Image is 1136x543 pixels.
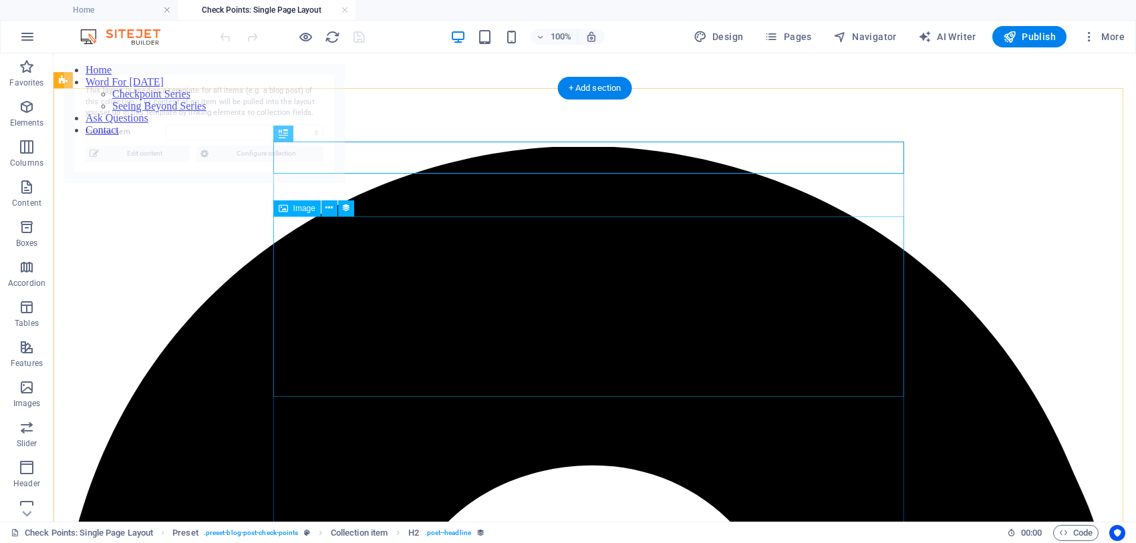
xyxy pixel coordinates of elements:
button: More [1077,26,1130,47]
span: . preset-blog-post-check-points [204,525,299,541]
p: Images [13,398,41,409]
span: . post--headline [425,525,471,541]
span: Code [1059,525,1093,541]
div: Design (Ctrl+Alt+Y) [688,26,749,47]
span: 00 00 [1021,525,1042,541]
span: : [1030,528,1032,538]
button: 100% [531,29,578,45]
p: Features [11,358,43,369]
h6: 100% [551,29,572,45]
p: Content [12,198,41,208]
button: reload [324,29,340,45]
button: Code [1053,525,1099,541]
button: AI Writer [913,26,982,47]
span: Image [293,204,315,212]
button: Design [688,26,749,47]
h6: Session time [1007,525,1042,541]
p: Accordion [8,278,45,289]
span: Click to select. Double-click to edit [331,525,388,541]
span: Design [694,30,744,43]
p: Boxes [16,238,38,248]
p: Columns [10,158,43,168]
p: Slider [17,438,37,449]
button: Navigator [828,26,902,47]
button: Publish [992,26,1067,47]
button: Usercentrics [1109,525,1125,541]
i: This element is a customizable preset [304,529,310,536]
span: Navigator [833,30,897,43]
p: Favorites [9,77,43,88]
i: On resize automatically adjust zoom level to fit chosen device. [585,31,597,43]
span: Click to select. Double-click to edit [172,525,198,541]
i: Reload page [325,29,340,45]
span: Click to select. Double-click to edit [408,525,419,541]
span: Pages [764,30,811,43]
span: More [1083,30,1125,43]
a: Click to cancel selection. Double-click to open Pages [11,525,153,541]
nav: breadcrumb [172,525,485,541]
span: AI Writer [918,30,976,43]
div: + Add section [558,77,632,100]
button: Click here to leave preview mode and continue editing [297,29,313,45]
i: This element is bound to a collection [476,528,485,537]
span: Publish [1003,30,1056,43]
h4: Check Points: Single Page Layout [178,3,356,17]
p: Tables [15,318,39,329]
p: Header [13,478,40,489]
p: Elements [10,118,44,128]
img: Editor Logo [77,29,177,45]
button: Pages [759,26,817,47]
